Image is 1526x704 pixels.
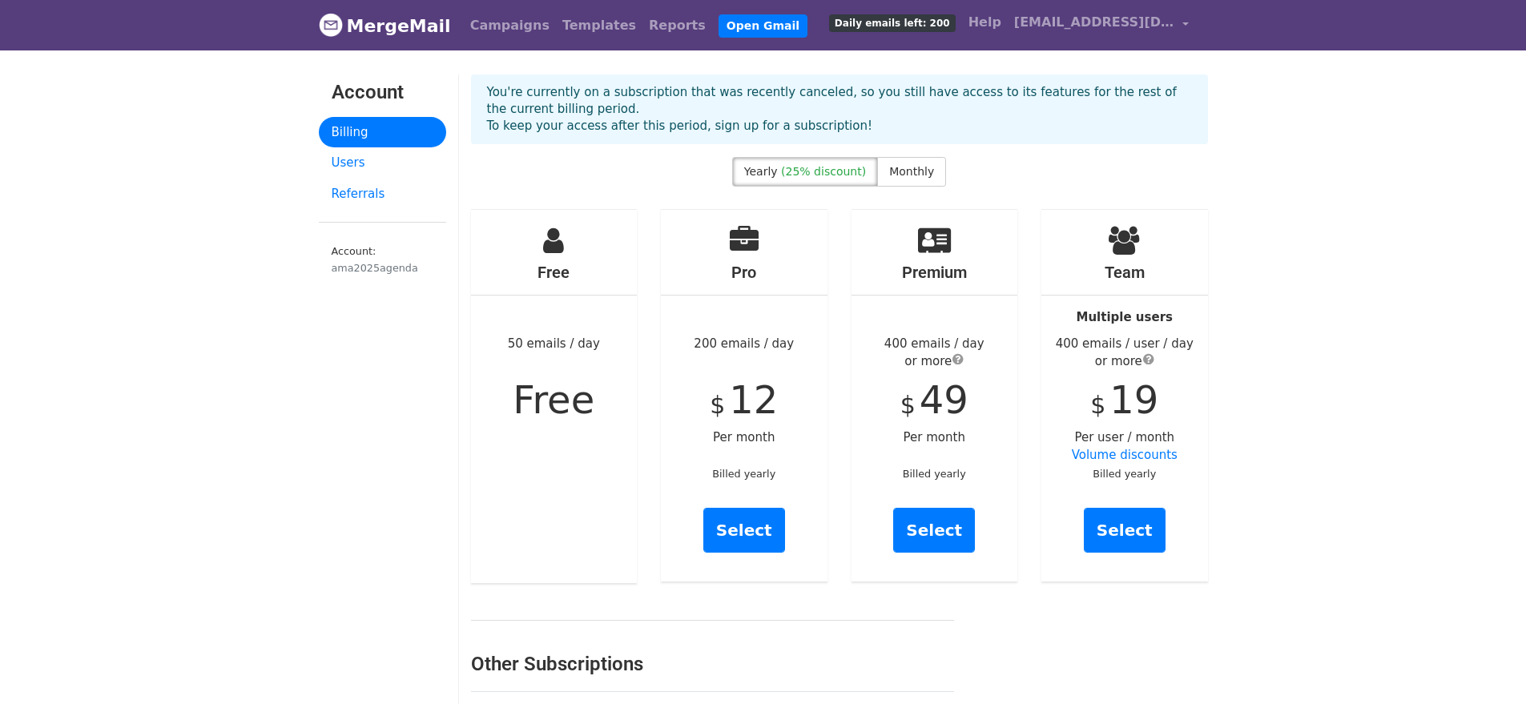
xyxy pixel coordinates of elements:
img: MergeMail logo [319,13,343,37]
span: 12 [729,377,778,422]
div: 50 emails / day [471,210,638,583]
a: Select [893,508,975,553]
span: Daily emails left: 200 [829,14,956,32]
small: Account: [332,245,433,276]
a: [EMAIL_ADDRESS][DOMAIN_NAME] [1008,6,1195,44]
span: $ [900,391,916,419]
a: Campaigns [464,10,556,42]
div: Per month [852,210,1018,581]
a: Billing [319,117,446,148]
a: Help [962,6,1008,38]
h4: Premium [852,263,1018,282]
a: Referrals [319,179,446,210]
p: You're currently on a subscription that was recently canceled, so you still have access to its fe... [487,84,1192,135]
h4: Pro [661,263,827,282]
span: $ [710,391,725,419]
div: 400 emails / day or more [852,335,1018,371]
small: Billed yearly [1093,468,1156,480]
h3: Other Subscriptions [471,653,954,676]
a: Select [703,508,785,553]
a: Open Gmail [719,14,807,38]
span: [EMAIL_ADDRESS][DOMAIN_NAME] [1014,13,1174,32]
div: 400 emails / user / day or more [1041,335,1208,371]
span: $ [1090,391,1105,419]
div: ama2025agenda [332,260,433,276]
small: Billed yearly [712,468,775,480]
span: Free [513,377,594,422]
strong: Multiple users [1077,310,1173,324]
div: Per user / month [1041,210,1208,581]
span: 49 [920,377,968,422]
a: Templates [556,10,642,42]
a: MergeMail [319,9,451,42]
h4: Team [1041,263,1208,282]
h4: Free [471,263,638,282]
span: (25% discount) [781,165,866,178]
div: 200 emails / day Per month [661,210,827,581]
a: Reports [642,10,712,42]
a: Select [1084,508,1166,553]
h3: Account [332,81,433,104]
span: Monthly [889,165,934,178]
span: 19 [1109,377,1158,422]
small: Billed yearly [903,468,966,480]
a: Volume discounts [1072,448,1178,462]
span: Yearly [744,165,778,178]
a: Daily emails left: 200 [823,6,962,38]
a: Users [319,147,446,179]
